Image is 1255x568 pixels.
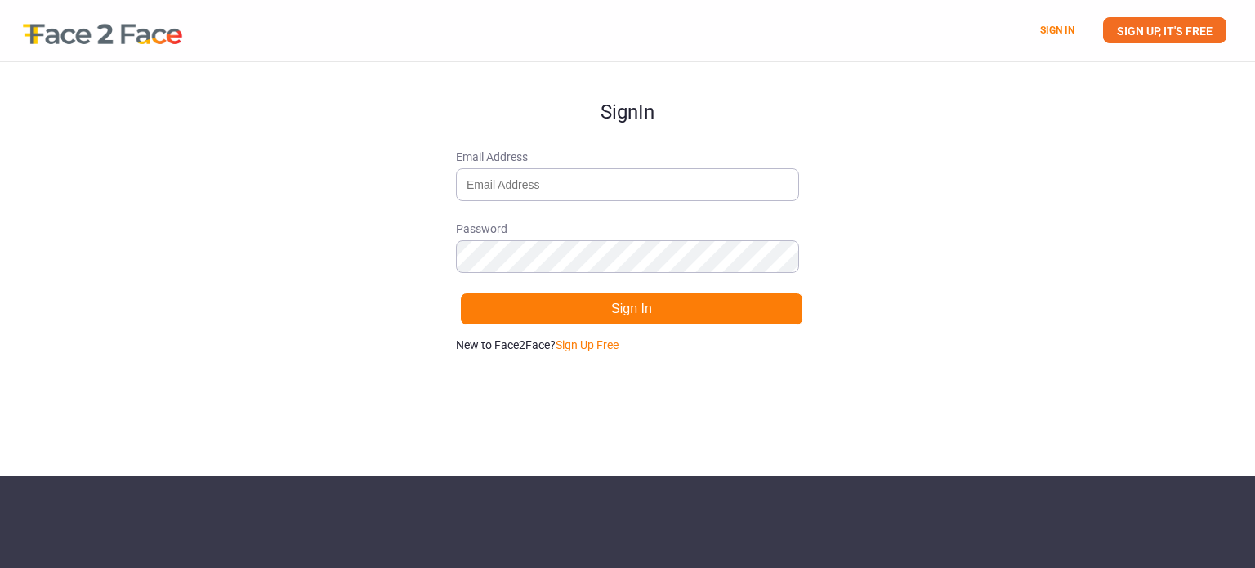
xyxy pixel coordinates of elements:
input: Password [456,240,799,273]
h1: Sign In [456,62,799,123]
a: SIGN UP, IT'S FREE [1103,17,1226,43]
input: Email Address [456,168,799,201]
a: Sign Up Free [556,338,619,351]
span: Password [456,221,799,237]
p: New to Face2Face? [456,337,799,353]
span: Email Address [456,149,799,165]
a: SIGN IN [1040,25,1074,36]
button: Sign In [460,293,803,325]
